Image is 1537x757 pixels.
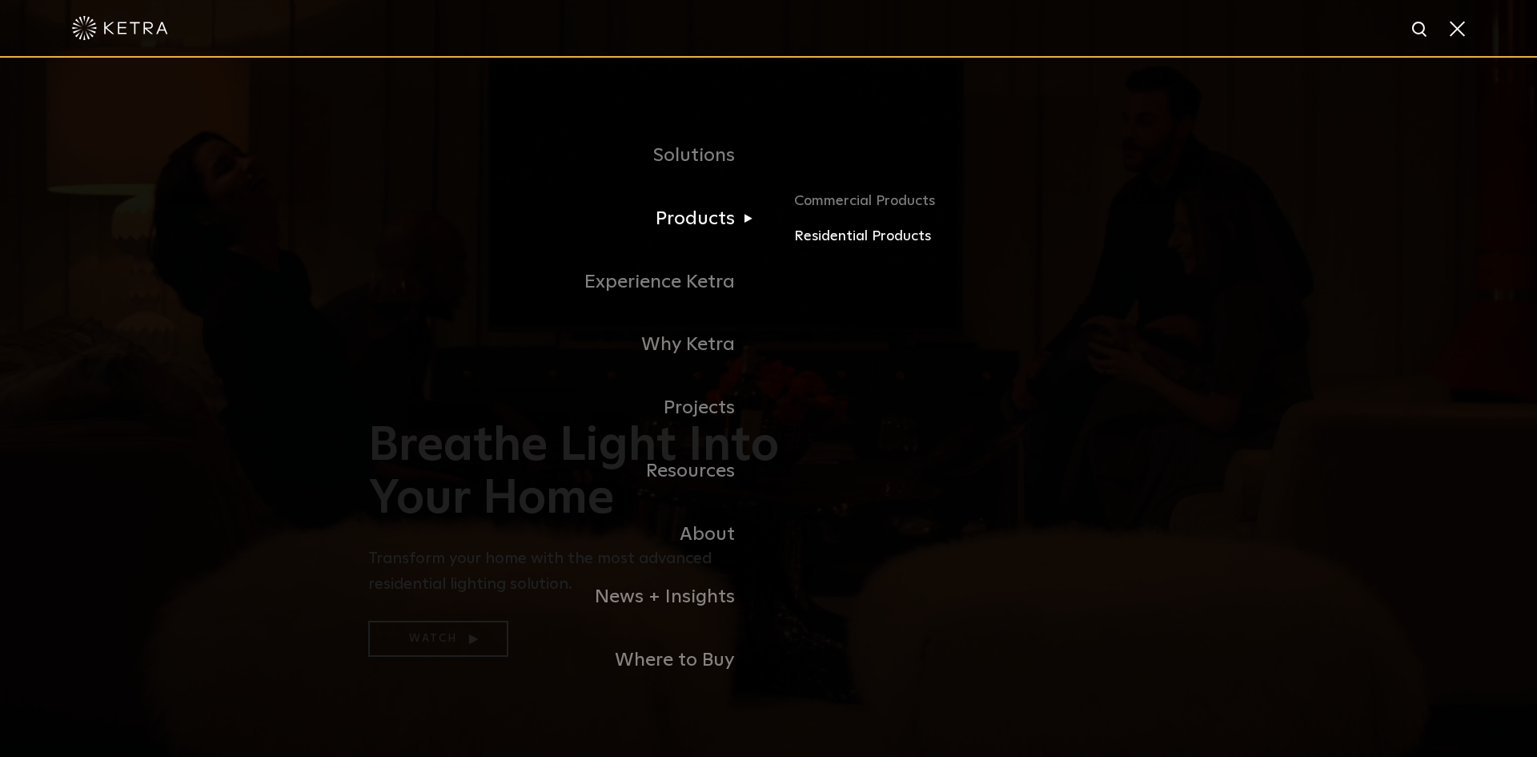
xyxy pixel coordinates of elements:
a: Where to Buy [368,629,768,692]
a: Why Ketra [368,313,768,376]
a: Commercial Products [794,190,1169,225]
a: Resources [368,440,768,503]
a: Projects [368,376,768,440]
a: Experience Ketra [368,251,768,314]
a: Solutions [368,124,768,187]
a: Products [368,187,768,251]
img: ketra-logo-2019-white [72,16,168,40]
a: Residential Products [794,225,1169,248]
div: Navigation Menu [368,124,1169,692]
img: search icon [1411,20,1431,40]
a: News + Insights [368,566,768,629]
a: About [368,503,768,566]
